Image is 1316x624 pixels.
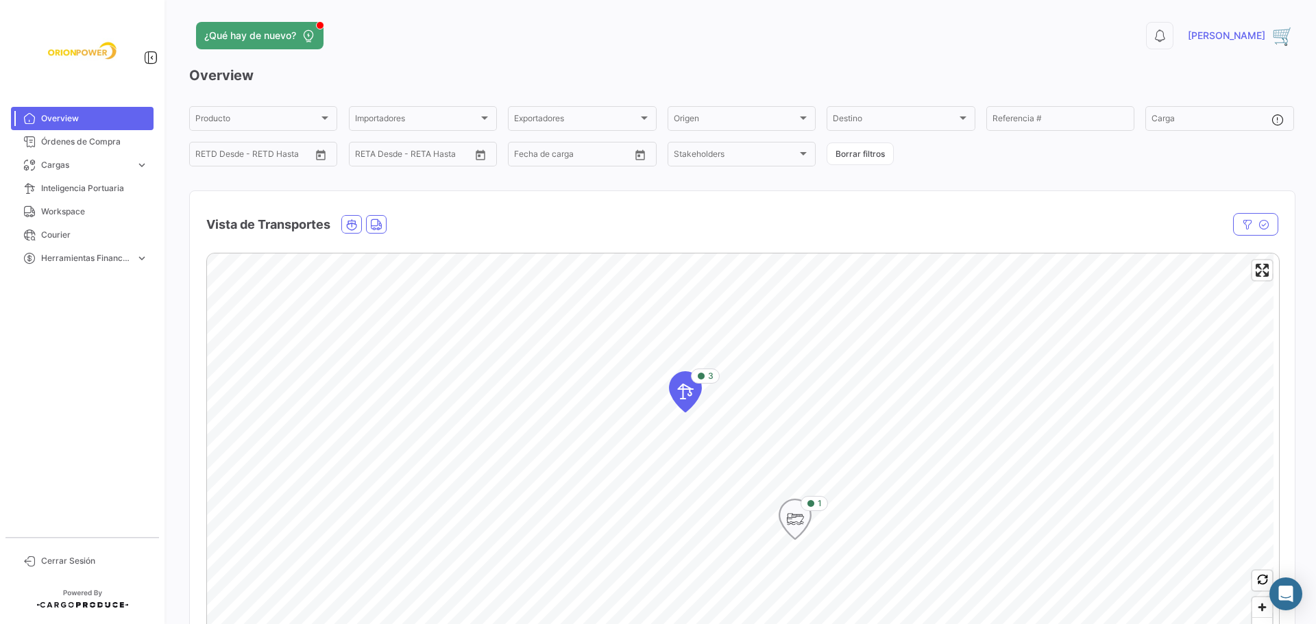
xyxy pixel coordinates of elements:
[11,107,154,130] a: Overview
[708,370,714,382] span: 3
[48,16,117,85] img: f26a05d0-2fea-4301-a0f6-b8409df5d1eb.jpeg
[367,216,386,233] button: Land
[674,151,797,161] span: Stakeholders
[204,29,296,42] span: ¿Qué hay de nuevo?
[355,151,380,161] input: Desde
[11,177,154,200] a: Inteligencia Portuaria
[189,66,1294,85] h3: Overview
[136,159,148,171] span: expand_more
[779,499,812,540] div: Map marker
[41,205,148,218] span: Workspace
[1188,29,1265,42] span: [PERSON_NAME]
[342,216,361,233] button: Ocean
[310,145,331,165] button: Open calendar
[206,215,330,234] h4: Vista de Transportes
[669,371,702,412] div: Map marker
[230,151,284,161] input: Hasta
[674,116,797,125] span: Origen
[514,116,637,125] span: Exportadores
[41,229,148,241] span: Courier
[1252,597,1272,617] button: Zoom in
[41,555,148,567] span: Cerrar Sesión
[470,145,491,165] button: Open calendar
[195,116,319,125] span: Producto
[11,200,154,223] a: Workspace
[1269,577,1302,610] div: Abrir Intercom Messenger
[630,145,650,165] button: Open calendar
[355,116,478,125] span: Importadores
[41,182,148,195] span: Inteligencia Portuaria
[196,22,324,49] button: ¿Qué hay de nuevo?
[833,116,956,125] span: Destino
[514,151,539,161] input: Desde
[827,142,894,165] button: Borrar filtros
[195,151,220,161] input: Desde
[1252,260,1272,280] button: Enter fullscreen
[389,151,444,161] input: Hasta
[41,136,148,148] span: Órdenes de Compra
[548,151,603,161] input: Hasta
[1272,25,1294,47] img: 32(1).png
[11,130,154,153] a: Órdenes de Compra
[11,223,154,247] a: Courier
[41,112,148,125] span: Overview
[136,252,148,264] span: expand_more
[41,159,130,171] span: Cargas
[41,252,130,264] span: Herramientas Financieras
[818,497,822,510] span: 1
